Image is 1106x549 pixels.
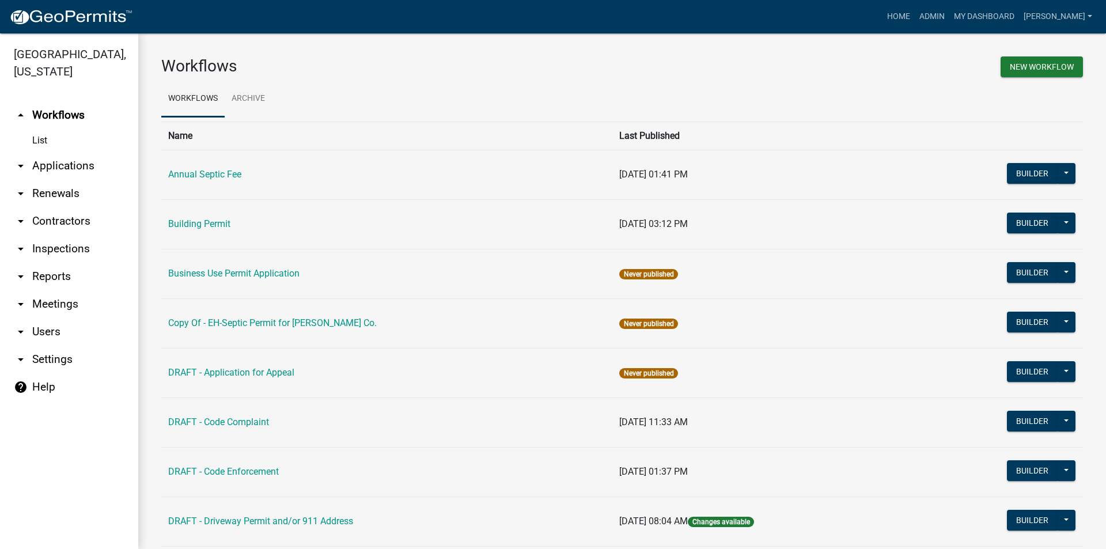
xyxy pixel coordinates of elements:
a: Workflows [161,81,225,118]
i: arrow_drop_up [14,108,28,122]
i: arrow_drop_down [14,242,28,256]
span: [DATE] 01:41 PM [619,169,688,180]
a: Archive [225,81,272,118]
button: Builder [1007,510,1058,531]
i: arrow_drop_down [14,187,28,200]
a: DRAFT - Code Complaint [168,417,269,427]
button: Builder [1007,460,1058,481]
i: arrow_drop_down [14,297,28,311]
a: Annual Septic Fee [168,169,241,180]
i: arrow_drop_down [14,353,28,366]
i: arrow_drop_down [14,325,28,339]
button: Builder [1007,312,1058,332]
h3: Workflows [161,56,613,76]
a: Business Use Permit Application [168,268,300,279]
button: Builder [1007,163,1058,184]
i: arrow_drop_down [14,159,28,173]
i: help [14,380,28,394]
span: [DATE] 03:12 PM [619,218,688,229]
a: Building Permit [168,218,230,229]
a: [PERSON_NAME] [1019,6,1097,28]
span: Changes available [688,517,753,527]
button: Builder [1007,361,1058,382]
th: Name [161,122,612,150]
button: Builder [1007,411,1058,431]
a: My Dashboard [949,6,1019,28]
a: Admin [915,6,949,28]
button: New Workflow [1001,56,1083,77]
a: DRAFT - Driveway Permit and/or 911 Address [168,516,353,527]
button: Builder [1007,213,1058,233]
span: [DATE] 11:33 AM [619,417,688,427]
button: Builder [1007,262,1058,283]
span: Never published [619,319,677,329]
i: arrow_drop_down [14,214,28,228]
span: [DATE] 01:37 PM [619,466,688,477]
i: arrow_drop_down [14,270,28,283]
a: Copy Of - EH-Septic Permit for [PERSON_NAME] Co. [168,317,377,328]
a: Home [882,6,915,28]
span: [DATE] 08:04 AM [619,516,688,527]
span: Never published [619,368,677,378]
span: Never published [619,269,677,279]
a: DRAFT - Application for Appeal [168,367,294,378]
th: Last Published [612,122,913,150]
a: DRAFT - Code Enforcement [168,466,279,477]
